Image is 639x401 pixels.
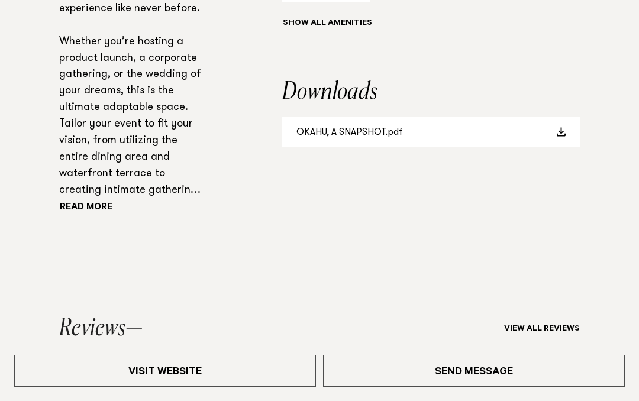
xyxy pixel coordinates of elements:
[59,317,143,341] h2: Reviews
[282,80,580,104] h2: Downloads
[282,117,580,147] a: OKAHU, A SNAPSHOT.pdf
[323,355,625,387] a: Send Message
[504,325,580,334] a: View all reviews
[14,355,316,387] a: Visit Website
